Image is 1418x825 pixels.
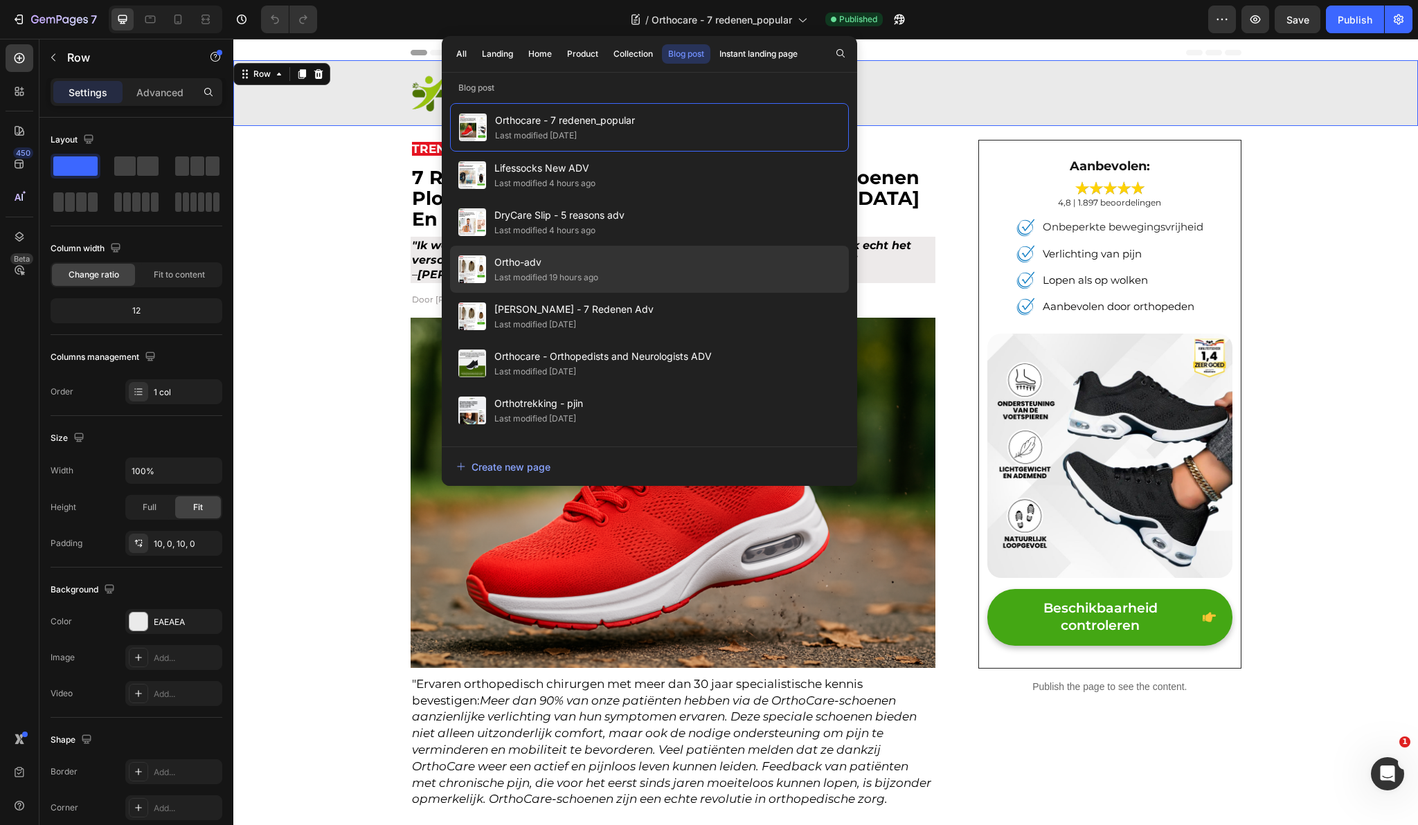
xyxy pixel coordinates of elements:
[782,257,802,278] img: gempages_473937888170476487-bad69946-2eae-46a5-aff2-e05517d325c8.png
[154,766,219,779] div: Add...
[51,765,78,778] div: Border
[839,13,877,26] span: Published
[827,57,884,71] span: OVER ONS
[450,44,473,64] button: All
[613,48,653,60] div: Collection
[154,269,205,281] span: Fit to content
[38,46,190,82] img: Hike-Care NL
[754,550,998,606] a: Beschikbaarheid controleren
[487,54,535,74] a: HOME
[713,44,804,64] button: Instant landing page
[51,131,97,149] div: Layout
[495,129,577,143] div: Last modified [DATE]
[544,57,659,71] span: SALE AANBIEDINGEN
[537,54,666,74] a: SALE AANBIEDINGEN
[652,12,792,27] span: Orthocare - 7 redenen_popular
[233,39,1418,825] iframe: Design area
[494,365,576,379] div: Last modified [DATE]
[442,81,857,95] p: Blog post
[782,179,802,199] img: gempages_473937888170476487-bad69946-2eae-46a5-aff2-e05517d325c8.png
[522,44,558,64] button: Home
[645,12,649,27] span: /
[894,54,931,74] a: FAQ
[10,253,33,264] div: Beta
[770,57,800,71] span: HULP
[51,464,73,477] div: Width
[494,348,712,365] span: Orthocare - Orthopedists and Neurologists ADV
[745,641,1007,655] p: Publish the page to see the content.
[782,231,802,252] img: gempages_473937888170476487-bad69946-2eae-46a5-aff2-e05517d325c8.png
[771,561,963,595] p: Beschikbaarheid controleren
[53,301,219,320] div: 12
[143,501,156,514] span: Full
[51,501,76,514] div: Height
[676,57,742,71] span: UITRUSTING
[754,295,998,539] img: Alt Image
[51,239,124,258] div: Column width
[809,181,970,194] span: Onbeperkte bewegingsvrijheid
[782,205,802,226] img: gempages_473937888170476487-bad69946-2eae-46a5-aff2-e05517d325c8.png
[69,85,107,100] p: Settings
[154,688,219,700] div: Add...
[494,176,595,190] div: Last modified 4 hours ago
[809,208,908,221] span: Verlichting van pijn
[456,48,467,60] div: All
[1326,6,1384,33] button: Publish
[51,651,75,664] div: Image
[494,207,625,224] span: DryCare Slip - 5 reasons adv
[763,54,818,74] button: HULP
[476,44,519,64] button: Landing
[494,224,595,237] div: Last modified 4 hours ago
[13,147,33,158] div: 450
[154,802,219,815] div: Add...
[901,57,924,71] span: FAQ
[51,687,73,700] div: Video
[607,44,659,64] button: Collection
[494,301,654,318] span: [PERSON_NAME] - 7 Redenen Adv
[51,731,95,750] div: Shape
[820,54,891,74] a: OVER ONS
[494,57,528,71] span: HOME
[193,501,203,514] span: Fit
[669,54,760,74] button: UITRUSTING
[51,581,118,599] div: Background
[154,386,219,399] div: 1 col
[719,48,798,60] div: Instant landing page
[494,254,598,271] span: Ortho-adv
[1399,736,1410,747] span: 1
[482,48,513,60] div: Landing
[51,801,78,814] div: Corner
[67,49,185,66] p: Row
[494,318,576,332] div: Last modified [DATE]
[494,271,598,284] div: Last modified 19 hours ago
[1338,12,1372,27] div: Publish
[154,652,219,664] div: Add...
[1286,14,1309,26] span: Save
[494,412,576,426] div: Last modified [DATE]
[456,453,843,480] button: Create new page
[825,158,928,169] span: 4,8 | 1.897 beoordelingen
[154,538,219,550] div: 10, 0, 10, 0
[662,44,710,64] button: Blog post
[494,160,595,176] span: Lifessocks New ADV
[567,48,598,60] div: Product
[494,395,583,412] span: Orthotrekking - pjin
[154,616,219,628] div: EAEAEA
[1371,757,1404,790] iframe: Intercom live chat
[126,458,222,483] input: Auto
[51,537,82,550] div: Padding
[528,48,552,60] div: Home
[1275,6,1320,33] button: Save
[6,6,103,33] button: 7
[51,615,72,628] div: Color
